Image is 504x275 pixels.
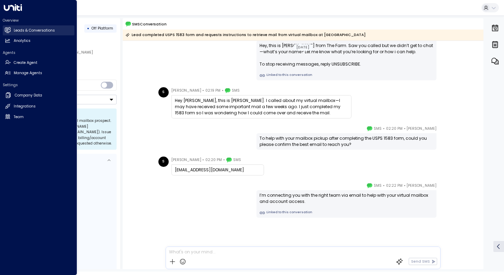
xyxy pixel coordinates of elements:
[158,157,169,167] div: S
[3,90,74,101] a: Company Data
[132,21,167,27] span: SMS Conversation
[260,192,433,205] div: I’m connecting you with the right team via email to help with your virtual mailbox and account ac...
[294,44,312,51] div: [DATE]
[383,182,385,189] span: •
[260,135,433,148] div: To help with your mailbox pickup after completing the USPS 1583 form, could you please confirm th...
[14,70,42,76] h2: Manage Agents
[202,87,204,94] span: •
[14,104,36,109] h2: Integrations
[3,102,74,112] a: Integrations
[407,182,436,189] span: [PERSON_NAME]
[374,182,382,189] span: SMS
[404,125,406,132] span: •
[386,182,403,189] span: 02:22 PM
[3,112,74,122] a: Team
[125,32,366,38] div: Lead completed USPS 1583 form and requests instructions to retrieve mail from virtual mailbox at ...
[92,26,113,31] span: Off Platform
[205,87,220,94] span: 02:19 PM
[14,28,55,33] h2: Leads & Conversations
[3,25,74,35] a: Leads & Conversations
[374,125,382,132] span: SMS
[260,210,433,216] a: Linked to this conversation
[222,87,224,94] span: •
[3,36,74,46] a: Analytics
[3,18,74,23] h2: Overview
[439,125,449,136] img: 5_headshot.jpg
[233,157,241,163] span: SMS
[260,43,433,67] div: Hey, this is [PERSON_NAME] from The Farm. Saw you called but we didn’t get to chat—what’s your na...
[3,82,74,88] h2: Settings
[223,157,225,163] span: •
[87,24,89,33] div: •
[407,125,436,132] span: [PERSON_NAME]
[205,157,222,163] span: 02:20 PM
[14,114,24,120] h2: Team
[175,167,261,173] div: [EMAIL_ADDRESS][DOMAIN_NAME]
[158,87,169,98] div: S
[3,58,74,68] a: Create Agent
[175,98,348,116] div: Hey [PERSON_NAME], this is [PERSON_NAME]. I called about my virtual mailbox—I may have received s...
[171,87,201,94] span: [PERSON_NAME]
[3,68,74,78] a: Manage Agents
[383,125,385,132] span: •
[15,93,42,98] h2: Company Data
[260,73,433,78] a: Linked to this conversation
[386,125,403,132] span: 02:20 PM
[3,50,74,55] h2: Agents
[439,182,449,193] img: 5_headshot.jpg
[404,182,406,189] span: •
[232,87,240,94] span: SMS
[14,60,37,66] h2: Create Agent
[171,157,201,163] span: [PERSON_NAME]
[202,157,204,163] span: •
[14,38,31,44] h2: Analytics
